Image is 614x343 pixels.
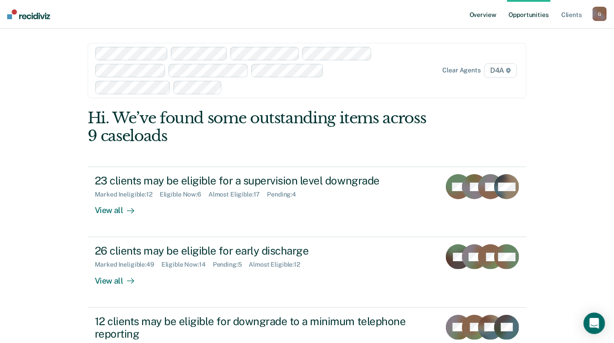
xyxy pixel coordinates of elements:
div: Pending : 5 [213,261,249,268]
div: View all [95,198,145,216]
div: 23 clients may be eligible for a supervision level downgrade [95,174,409,187]
div: Pending : 4 [267,191,303,198]
a: 26 clients may be eligible for early dischargeMarked Ineligible:49Eligible Now:14Pending:5Almost ... [88,237,527,307]
div: Hi. We’ve found some outstanding items across 9 caseloads [88,109,439,146]
div: Open Intercom Messenger [584,313,605,334]
div: Marked Ineligible : 49 [95,261,161,268]
div: Marked Ineligible : 12 [95,191,160,198]
span: D4A [484,63,517,78]
div: 26 clients may be eligible for early discharge [95,244,409,257]
img: Recidiviz [7,9,50,19]
div: View all [95,268,145,286]
button: G [593,7,607,21]
a: 23 clients may be eligible for a supervision level downgradeMarked Ineligible:12Eligible Now:6Alm... [88,167,527,237]
div: Clear agents [443,67,481,74]
div: Eligible Now : 6 [160,191,208,198]
div: 12 clients may be eligible for downgrade to a minimum telephone reporting [95,315,409,341]
div: Eligible Now : 14 [161,261,213,268]
div: Almost Eligible : 12 [249,261,308,268]
div: Almost Eligible : 17 [208,191,267,198]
